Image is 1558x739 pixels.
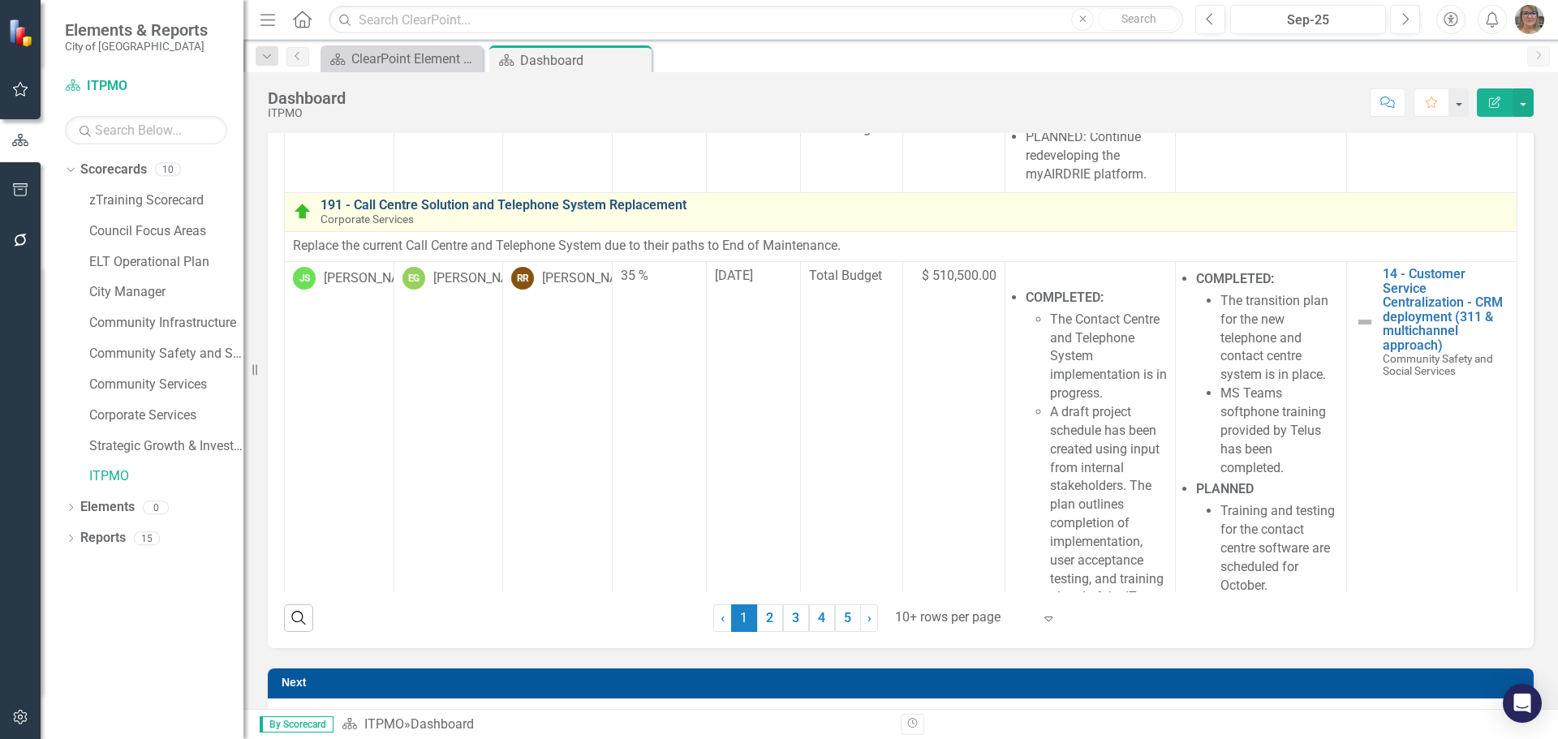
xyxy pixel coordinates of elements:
[143,501,169,514] div: 0
[1220,502,1337,595] li: Training and testing for the contact centre software are scheduled for October.
[715,268,753,283] span: [DATE]
[1121,12,1156,25] span: Search
[268,89,346,107] div: Dashboard
[1196,481,1254,496] strong: PLANNED
[89,314,243,333] a: Community Infrastructure
[351,49,479,69] div: ClearPoint Element Definitions
[89,406,243,425] a: Corporate Services
[542,269,639,288] div: [PERSON_NAME]
[80,498,135,517] a: Elements
[757,604,783,632] a: 2
[783,604,809,632] a: 3
[285,232,1517,262] td: Double-Click to Edit
[1515,5,1544,34] img: Rosaline Wood
[1026,290,1104,305] strong: COMPLETED:
[1503,684,1542,723] div: Open Intercom Messenger
[89,345,243,363] a: Community Safety and Social Services
[1220,385,1337,477] li: MS Teams softphone training provided by Telus has been completed.
[922,267,996,286] span: $ 510,500.00
[89,283,243,302] a: City Manager
[402,267,425,290] div: EG
[65,40,208,53] small: City of [GEOGRAPHIC_DATA]
[721,610,725,625] span: ‹
[1026,128,1167,184] li: PLANNED: Continue redeveloping the myAIRDRIE platform.
[65,77,227,96] a: ITPMO
[1346,262,1517,673] td: Double-Click to Edit Right Click for Context Menu
[89,253,243,272] a: ELT Operational Plan
[1383,267,1509,353] a: 14 - Customer Service Centralization - CRM deployment (311 & multichannel approach)
[155,163,181,177] div: 10
[411,716,474,732] div: Dashboard
[293,202,312,221] img: On Target
[867,610,872,625] span: ›
[1050,311,1167,403] li: The Contact Centre and Telephone System implementation is in progress.
[1196,271,1274,286] strong: COMPLETED:
[809,267,894,286] span: Total Budget
[1236,11,1380,30] div: Sep-25
[285,192,1517,231] td: Double-Click to Edit Right Click for Context Menu
[511,267,534,290] div: RR
[329,6,1183,34] input: Search ClearPoint...
[89,376,243,394] a: Community Services
[8,19,37,47] img: ClearPoint Strategy
[1050,403,1167,681] li: A draft project schedule has been created using input from internal stakeholders. The plan outlin...
[321,198,1509,213] a: 191 - Call Centre Solution and Telephone System Replacement
[293,267,316,290] div: JS
[268,107,346,119] div: ITPMO
[1220,292,1337,385] li: The transition plan for the new telephone and contact centre system is in place.
[80,161,147,179] a: Scorecards
[324,269,421,288] div: [PERSON_NAME]
[809,604,835,632] a: 4
[433,269,531,288] div: [PERSON_NAME]
[282,677,1526,689] h3: Next
[293,238,841,253] span: Replace the current Call Centre and Telephone System due to their paths to End of Maintenance.
[89,437,243,456] a: Strategic Growth & Investment
[364,716,404,732] a: ITPMO
[1383,352,1493,377] span: Community Safety and Social Services
[65,20,208,40] span: Elements & Reports
[134,531,160,545] div: 15
[731,604,757,632] span: 1
[260,716,334,733] span: By Scorecard
[835,604,861,632] a: 5
[520,50,648,71] div: Dashboard
[80,529,126,548] a: Reports
[89,467,243,486] a: ITPMO
[1230,5,1386,34] button: Sep-25
[89,222,243,241] a: Council Focus Areas
[621,267,698,286] div: 35 %
[89,191,243,210] a: zTraining Scorecard
[325,49,479,69] a: ClearPoint Element Definitions
[65,116,227,144] input: Search Below...
[342,715,889,734] div: »
[321,213,414,226] span: Corporate Services
[1098,8,1179,31] button: Search
[1355,312,1375,332] img: Not Defined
